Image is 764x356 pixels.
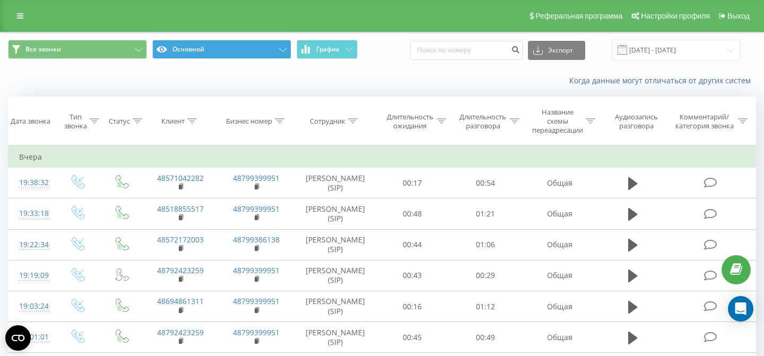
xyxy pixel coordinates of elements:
button: Экспорт [528,41,585,60]
span: Настройки профиля [641,12,710,20]
a: 48799399951 [233,296,280,306]
a: 48694861311 [157,296,204,306]
td: 00:45 [376,322,449,353]
td: [PERSON_NAME] (SIP) [294,229,376,260]
td: Вчера [8,146,756,168]
div: Open Intercom Messenger [728,296,753,322]
a: Когда данные могут отличаться от других систем [569,75,756,85]
td: 00:54 [449,168,522,198]
span: График [316,46,340,53]
input: Поиск по номеру [410,41,523,60]
div: Длительность разговора [458,112,507,131]
div: 19:22:34 [19,235,45,255]
td: Общая [522,229,598,260]
span: Выход [727,12,750,20]
a: 48572172003 [157,235,204,245]
td: Общая [522,260,598,291]
td: [PERSON_NAME] (SIP) [294,168,376,198]
a: 48799399951 [233,204,280,214]
td: 01:06 [449,229,522,260]
td: 00:17 [376,168,449,198]
td: 00:43 [376,260,449,291]
td: Общая [522,198,598,229]
div: Название схемы переадресации [532,108,583,135]
a: 48799386138 [233,235,280,245]
button: Основной [152,40,291,59]
div: 19:19:09 [19,265,45,286]
button: Open CMP widget [5,325,31,351]
div: 19:33:18 [19,203,45,224]
div: Аудиозапись разговора [607,112,665,131]
div: Длительность ожидания [386,112,435,131]
button: Все звонки [8,40,147,59]
td: 00:44 [376,229,449,260]
td: Общая [522,291,598,322]
div: 19:03:24 [19,296,45,317]
div: Клиент [161,117,185,126]
td: 00:16 [376,291,449,322]
a: 48799399951 [233,265,280,275]
td: Общая [522,322,598,353]
a: 48799399951 [233,173,280,183]
td: [PERSON_NAME] (SIP) [294,198,376,229]
td: [PERSON_NAME] (SIP) [294,260,376,291]
div: Бизнес номер [226,117,272,126]
td: 00:49 [449,322,522,353]
span: Все звонки [25,45,61,54]
div: Дата звонка [11,117,50,126]
td: 01:12 [449,291,522,322]
td: 00:29 [449,260,522,291]
span: Реферальная программа [535,12,622,20]
td: Общая [522,168,598,198]
div: Тип звонка [64,112,87,131]
a: 48799399951 [233,327,280,337]
td: [PERSON_NAME] (SIP) [294,291,376,322]
a: 48792423259 [157,327,204,337]
td: 00:48 [376,198,449,229]
div: Статус [109,117,130,126]
a: 48571042282 [157,173,204,183]
div: 19:01:01 [19,327,45,348]
div: 19:38:32 [19,172,45,193]
div: Комментарий/категория звонка [673,112,735,131]
a: 48792423259 [157,265,204,275]
div: Сотрудник [310,117,345,126]
button: График [297,40,358,59]
td: 01:21 [449,198,522,229]
a: 48518855517 [157,204,204,214]
td: [PERSON_NAME] (SIP) [294,322,376,353]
